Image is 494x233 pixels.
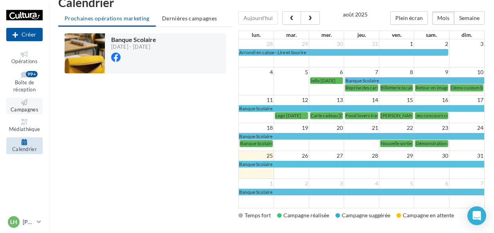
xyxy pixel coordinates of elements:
a: LH [PERSON_NAME] [6,215,43,229]
td: 19 [274,123,309,133]
button: Créer [6,28,43,41]
span: Banque Scolaire [239,133,272,139]
a: [PERSON_NAME] [380,112,413,119]
td: 28 [239,39,274,49]
td: 29 [274,39,309,49]
td: 30 [414,151,449,161]
a: Banque Scolaire [239,105,484,112]
div: Temps fort [238,211,271,219]
a: Opérations [6,49,43,66]
span: Banque Scolaire [346,78,379,84]
td: 10 [449,67,484,77]
td: 14 [344,95,379,105]
td: 11 [239,95,274,105]
td: 18 [239,123,274,133]
td: 20 [309,123,344,133]
span: Reprise des cartables [346,85,389,91]
td: 4 [344,179,379,189]
div: Campagne suggérée [335,211,390,219]
td: 9 [414,67,449,77]
span: Boîte de réception [13,79,36,93]
th: sam. [414,31,449,39]
a: Calendrier [6,137,43,154]
th: dim. [449,31,484,39]
a: Lego [DATE] [275,112,308,119]
td: 13 [309,95,344,105]
td: 5 [274,67,309,77]
span: Démo custom boite [451,85,491,91]
a: Carte cadeau [DATE] [310,112,343,119]
a: Arrondi en caisse - Lire et Sourire [239,49,448,56]
a: Iello [DATE] [310,77,343,84]
span: Lego [DATE] [276,113,301,118]
p: [PERSON_NAME] [23,218,34,226]
th: lun. [239,31,274,39]
a: Banque Scolaire [239,161,484,167]
td: 7 [344,67,379,77]
td: 1 [379,39,414,49]
div: Nouvelle campagne [6,28,43,41]
td: 2 [414,39,449,49]
h2: août 2025 [343,11,368,17]
span: Dernières campagnes [162,15,217,22]
a: Campagnes [6,98,43,115]
div: Campagne en attente [397,211,454,219]
span: Démonstration magasin : surligneurs [416,140,490,146]
span: Opérations [11,58,38,64]
span: Jeu concours cricut joy [416,113,463,118]
span: Carte cadeau [DATE] [311,113,353,118]
td: 26 [274,151,309,161]
td: 2 [274,179,309,189]
td: 16 [414,95,449,105]
span: Billetterie locale [381,85,414,91]
a: Jeu concours cricut joy [415,112,448,119]
span: Calendrier [12,146,37,152]
a: Démo custom boite [450,84,483,91]
span: Arrondi en caisse - Lire et Sourire [239,49,306,55]
td: 23 [414,123,449,133]
td: 31 [449,151,484,161]
span: Food lovers travel [346,113,382,118]
a: Démonstration magasin : surligneurs [415,140,448,147]
td: 17 [449,95,484,105]
span: Nouvelle sortie K-pop [381,140,425,146]
td: 6 [414,179,449,189]
a: Reprise des cartables [345,84,378,91]
td: 29 [379,151,414,161]
td: 8 [379,67,414,77]
td: 7 [449,179,484,189]
span: Retour en images custom [416,85,467,91]
span: Banque Scolaire [239,161,272,167]
td: 25 [239,151,274,161]
td: 6 [309,67,344,77]
td: 28 [344,151,379,161]
th: mar. [274,31,309,39]
a: Nouvelle sortie K-pop [380,140,413,147]
a: Billetterie locale [380,84,413,91]
td: 1 [239,179,274,189]
td: 5 [379,179,414,189]
span: Banque Scolaire [239,106,272,111]
td: 4 [239,67,274,77]
td: 15 [379,95,414,105]
td: 22 [379,123,414,133]
td: 3 [449,39,484,49]
td: 12 [274,95,309,105]
td: 21 [344,123,379,133]
span: [PERSON_NAME] [381,113,418,118]
a: Médiathèque [6,117,43,134]
span: Campagnes [11,106,38,113]
td: 3 [309,179,344,189]
button: Semaine [454,11,485,25]
a: Banque Scolaire [240,140,273,147]
th: ven. [379,31,414,39]
span: Banque Scolaire [240,140,274,146]
th: mer. [309,31,344,39]
div: Campagne réalisée [277,211,329,219]
td: 30 [309,39,344,49]
a: Retour en images custom [415,84,448,91]
button: Aujourd'hui [238,11,278,25]
div: Open Intercom Messenger [467,206,486,225]
span: Banque Scolaire [111,36,156,43]
td: 24 [449,123,484,133]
